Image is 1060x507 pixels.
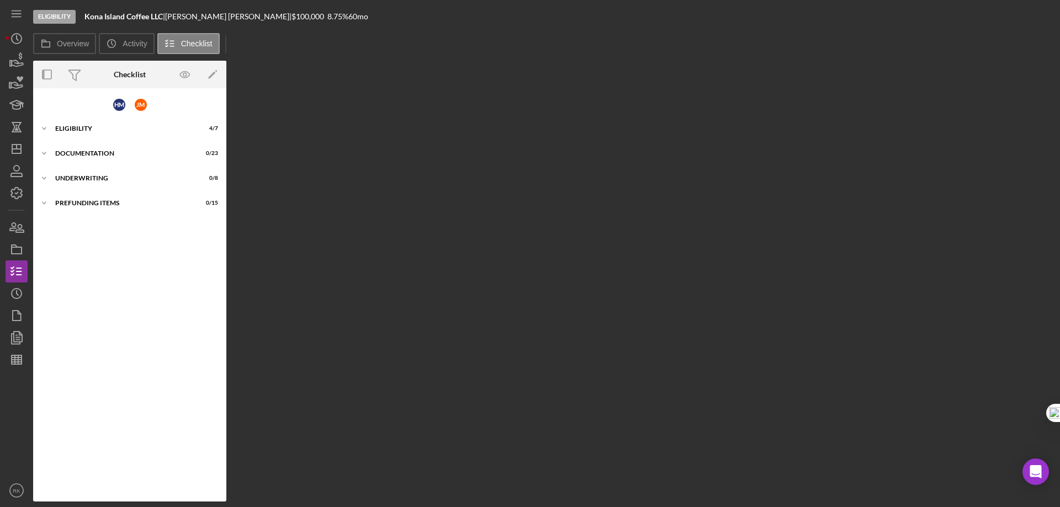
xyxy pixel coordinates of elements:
div: Eligibility [55,125,190,132]
div: 60 mo [348,12,368,21]
button: Overview [33,33,96,54]
div: 0 / 15 [198,200,218,206]
div: 0 / 8 [198,175,218,182]
div: Documentation [55,150,190,157]
button: Activity [99,33,154,54]
text: RK [13,488,20,494]
label: Activity [123,39,147,48]
div: Open Intercom Messenger [1022,458,1049,485]
div: H M [113,99,125,111]
div: Checklist [114,70,146,79]
div: 4 / 7 [198,125,218,132]
div: J M [135,99,147,111]
div: Underwriting [55,175,190,182]
b: Kona Island Coffee LLC [84,12,163,21]
div: 0 / 23 [198,150,218,157]
label: Overview [57,39,89,48]
span: $100,000 [291,12,324,21]
div: Prefunding Items [55,200,190,206]
div: 8.75 % [327,12,348,21]
label: Checklist [181,39,213,48]
div: | [84,12,165,21]
div: Eligibility [33,10,76,24]
button: Checklist [157,33,220,54]
div: [PERSON_NAME] [PERSON_NAME] | [165,12,291,21]
button: RK [6,479,28,501]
